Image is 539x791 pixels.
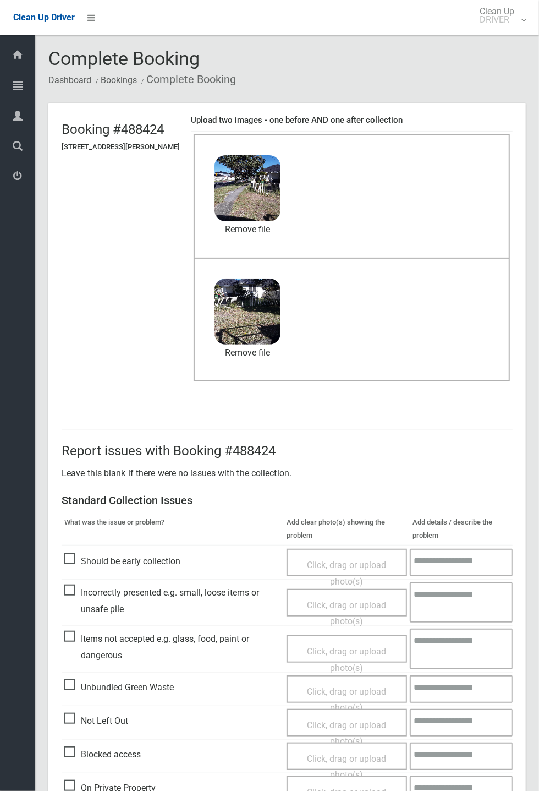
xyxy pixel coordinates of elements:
h3: Standard Collection Issues [62,494,513,506]
span: Clean Up Driver [13,12,75,23]
span: Items not accepted e.g. glass, food, paint or dangerous [64,631,281,663]
li: Complete Booking [139,69,236,90]
span: Click, drag or upload photo(s) [307,600,386,627]
span: Complete Booking [48,47,200,69]
small: DRIVER [480,15,514,24]
span: Clean Up [474,7,525,24]
span: Incorrectly presented e.g. small, loose items or unsafe pile [64,585,281,617]
h5: [STREET_ADDRESS][PERSON_NAME] [62,143,180,151]
a: Clean Up Driver [13,9,75,26]
span: Should be early collection [64,553,180,570]
h2: Booking #488424 [62,122,180,137]
h2: Report issues with Booking #488424 [62,444,513,458]
p: Leave this blank if there were no issues with the collection. [62,465,513,482]
span: Click, drag or upload photo(s) [307,560,386,587]
span: Click, drag or upload photo(s) [307,720,386,747]
span: Unbundled Green Waste [64,679,174,696]
th: What was the issue or problem? [62,513,284,545]
th: Add clear photo(s) showing the problem [284,513,410,545]
a: Remove file [215,345,280,361]
span: Blocked access [64,746,141,763]
span: Click, drag or upload photo(s) [307,646,386,673]
h4: Upload two images - one before AND one after collection [191,116,513,125]
a: Bookings [101,75,137,85]
span: Click, drag or upload photo(s) [307,686,386,713]
span: Click, drag or upload photo(s) [307,754,386,781]
th: Add details / describe the problem [410,513,513,545]
a: Dashboard [48,75,91,85]
span: Not Left Out [64,713,128,729]
a: Remove file [215,221,280,238]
